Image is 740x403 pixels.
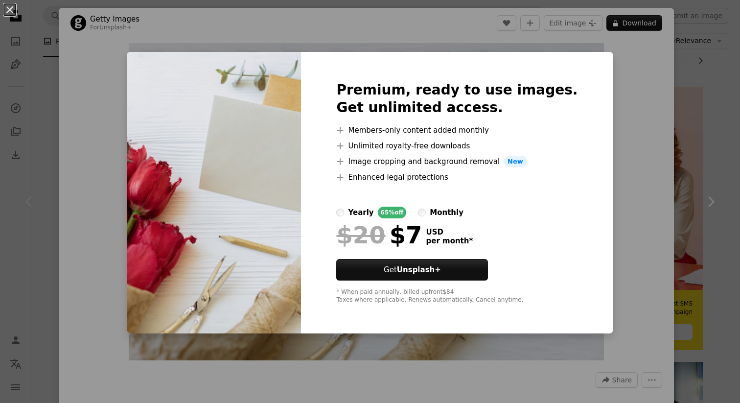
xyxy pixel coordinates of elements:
[336,259,488,281] button: GetUnsplash+
[348,207,373,218] div: yearly
[336,171,578,183] li: Enhanced legal protections
[426,237,473,245] span: per month *
[336,209,344,216] input: yearly65%off
[418,209,426,216] input: monthly
[336,222,385,248] span: $20
[336,288,578,304] div: * When paid annually, billed upfront $84 Taxes where applicable. Renews automatically. Cancel any...
[378,207,407,218] div: 65% off
[336,156,578,167] li: Image cropping and background removal
[336,124,578,136] li: Members-only content added monthly
[127,52,301,334] img: premium_photo-1661657781841-9afde903aa5d
[397,265,441,274] strong: Unsplash+
[426,228,473,237] span: USD
[504,156,527,167] span: New
[336,140,578,152] li: Unlimited royalty-free downloads
[336,81,578,117] h2: Premium, ready to use images. Get unlimited access.
[336,222,422,248] div: $7
[430,207,463,218] div: monthly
